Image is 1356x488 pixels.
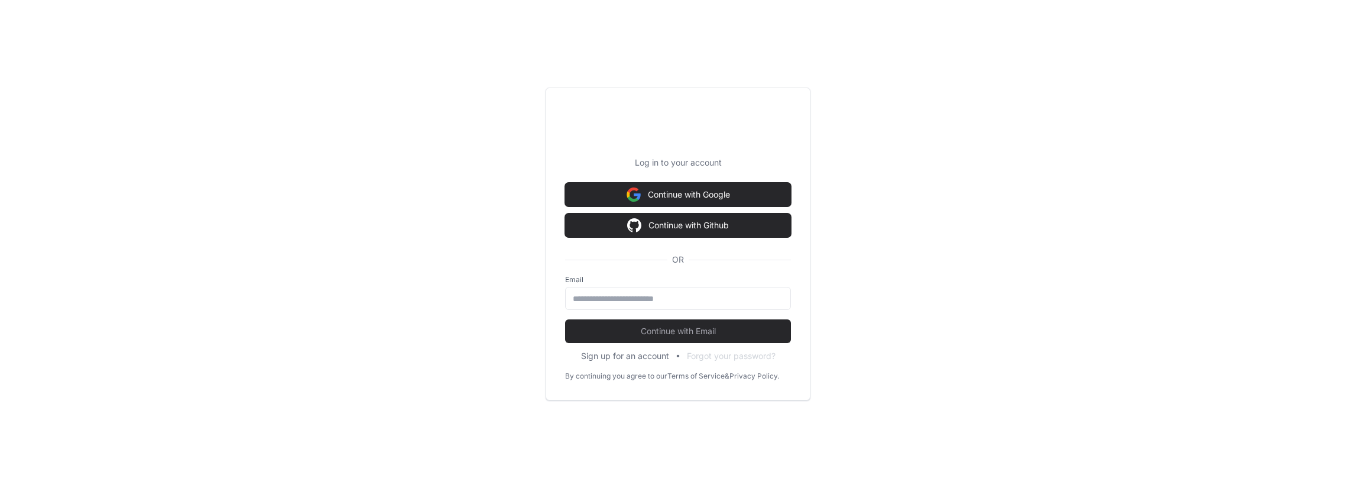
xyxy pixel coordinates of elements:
p: Log in to your account [565,157,791,169]
a: Privacy Policy. [729,371,779,381]
a: Terms of Service [667,371,725,381]
img: Sign in with google [627,183,641,206]
button: Forgot your password? [687,350,776,362]
button: Continue with Google [565,183,791,206]
div: By continuing you agree to our [565,371,667,381]
div: & [725,371,729,381]
span: OR [667,254,689,266]
button: Continue with Email [565,319,791,343]
label: Email [565,275,791,285]
button: Continue with Github [565,214,791,237]
img: Sign in with google [627,214,641,237]
span: Continue with Email [565,325,791,337]
button: Sign up for an account [581,350,669,362]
